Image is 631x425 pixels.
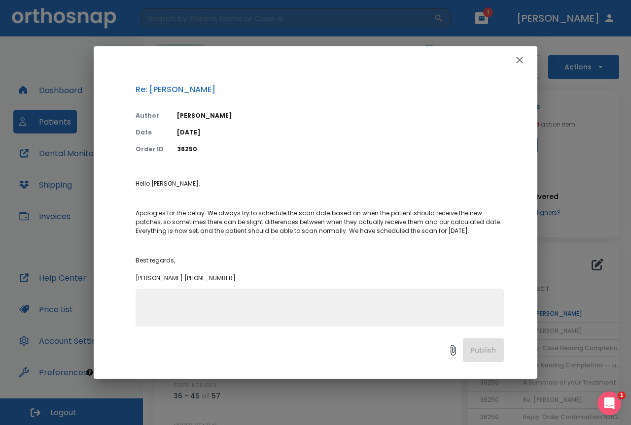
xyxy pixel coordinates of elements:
iframe: Intercom live chat [597,392,621,415]
p: Date [136,128,165,137]
p: Author [136,111,165,120]
p: Hello [PERSON_NAME], [136,179,504,188]
p: Apologies for the delay. We always try to schedule the scan date based on when the patient should... [136,209,504,235]
p: [DATE] [177,128,504,137]
p: Best regards, [PERSON_NAME] [PHONE_NUMBER] [136,256,504,283]
p: Order ID [136,145,165,154]
span: 1 [618,392,626,399]
p: [PERSON_NAME] [177,111,504,120]
p: Re: [PERSON_NAME] [136,84,504,96]
p: 36250 [177,145,504,154]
